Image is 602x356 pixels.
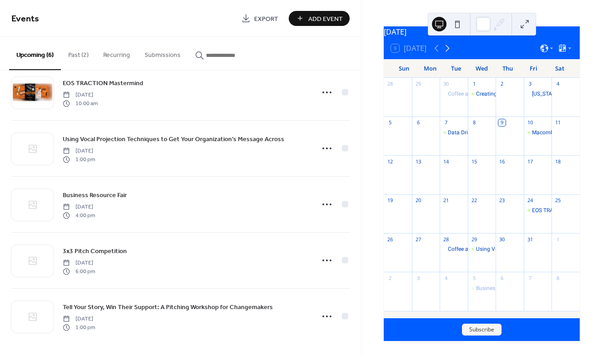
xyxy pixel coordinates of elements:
[527,275,533,281] div: 7
[527,81,533,87] div: 3
[415,236,421,243] div: 27
[442,119,449,126] div: 7
[527,158,533,165] div: 17
[442,275,449,281] div: 4
[471,236,477,243] div: 29
[448,129,521,137] div: Data Driven Leader Workshop
[442,81,449,87] div: 30
[289,11,350,26] button: Add Event
[386,236,393,243] div: 26
[468,245,496,253] div: Using Vocal Projection Techniques to Get Your Organization’s Message Across
[527,236,533,243] div: 31
[96,37,137,69] button: Recurring
[63,155,95,163] span: 1:00 pm
[63,190,127,200] a: Business Resource Fair
[254,14,278,24] span: Export
[384,26,580,37] div: [DATE]
[137,37,188,69] button: Submissions
[440,90,468,98] div: Coffee and Conversation with Jennifer Giannosa
[11,10,39,28] span: Events
[63,323,95,331] span: 1:00 pm
[442,236,449,243] div: 28
[63,147,95,155] span: [DATE]
[532,207,600,214] div: EOS TRACTION Mastermind
[386,119,393,126] div: 5
[476,90,597,98] div: Creating Visual Presentations Using Free AI Tools
[63,302,273,312] a: Tell Your Story, Win Their Support: A Pitching Workshop for Changemakers
[63,78,143,88] a: EOS TRACTION Mastermind
[63,203,95,211] span: [DATE]
[391,60,417,78] div: Sun
[462,324,502,336] button: Subscribe
[554,236,561,243] div: 1
[524,207,552,214] div: EOS TRACTION Mastermind
[524,129,552,137] div: Macomb EAT: Food Safety In Manufacturing- Protecting Your Product & Brand
[498,197,505,204] div: 23
[443,60,469,78] div: Tue
[386,158,393,165] div: 12
[498,275,505,281] div: 6
[527,119,533,126] div: 10
[498,119,505,126] div: 9
[415,275,421,281] div: 3
[63,267,95,275] span: 6:00 pm
[235,11,285,26] a: Export
[469,60,495,78] div: Wed
[63,135,284,144] span: Using Vocal Projection Techniques to Get Your Organization’s Message Across
[554,197,561,204] div: 25
[498,236,505,243] div: 30
[471,81,477,87] div: 1
[547,60,572,78] div: Sat
[63,99,98,107] span: 10:00 am
[61,37,96,69] button: Past (2)
[415,81,421,87] div: 29
[471,275,477,281] div: 5
[63,247,127,256] span: 3x3 Pitch Competition
[476,285,532,292] div: Business Resource Fair
[386,81,393,87] div: 28
[442,158,449,165] div: 14
[440,245,468,253] div: Coffee and Conversation with Kamau Inaede
[495,60,521,78] div: Thu
[448,90,563,98] div: Coffee and Conversation with [PERSON_NAME]
[63,303,273,312] span: Tell Your Story, Win Their Support: A Pitching Workshop for Changemakers
[471,197,477,204] div: 22
[308,14,343,24] span: Add Event
[415,197,421,204] div: 20
[9,37,61,70] button: Upcoming (6)
[471,119,477,126] div: 8
[440,129,468,137] div: Data Driven Leader Workshop
[63,79,143,88] span: EOS TRACTION Mastermind
[63,134,284,144] a: Using Vocal Projection Techniques to Get Your Organization’s Message Across
[554,275,561,281] div: 8
[63,211,95,219] span: 4:00 pm
[415,119,421,126] div: 6
[498,81,505,87] div: 2
[63,259,95,267] span: [DATE]
[63,315,95,323] span: [DATE]
[524,90,552,98] div: Michigan Founders Fund: Founders First Fridays: October
[521,60,547,78] div: Fri
[471,158,477,165] div: 15
[498,158,505,165] div: 16
[417,60,443,78] div: Mon
[554,158,561,165] div: 18
[63,191,127,200] span: Business Resource Fair
[386,275,393,281] div: 2
[63,246,127,256] a: 3x3 Pitch Competition
[468,285,496,292] div: Business Resource Fair
[554,81,561,87] div: 4
[415,158,421,165] div: 13
[63,91,98,99] span: [DATE]
[386,197,393,204] div: 19
[554,119,561,126] div: 11
[468,90,496,98] div: Creating Visual Presentations Using Free AI Tools
[442,197,449,204] div: 21
[448,245,563,253] div: Coffee and Conversation with [PERSON_NAME]
[527,197,533,204] div: 24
